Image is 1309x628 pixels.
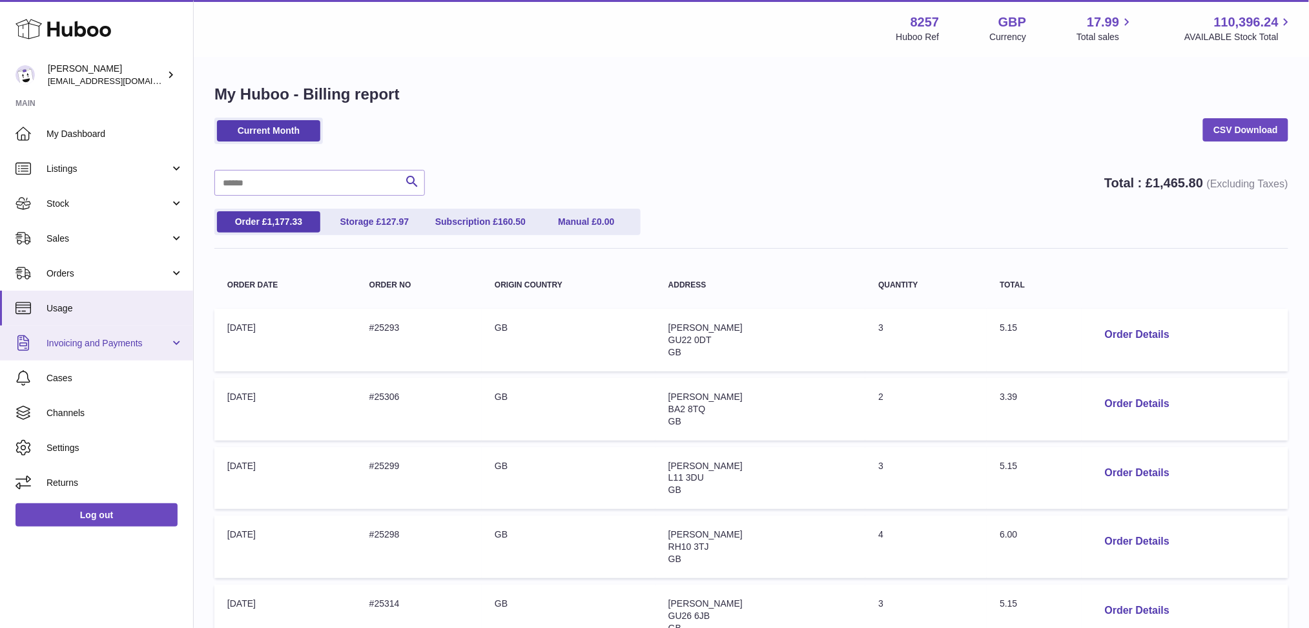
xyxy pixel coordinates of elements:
span: [PERSON_NAME] [668,322,743,333]
span: 160.50 [498,216,526,227]
a: 17.99 Total sales [1077,14,1134,43]
a: Subscription £160.50 [429,211,532,233]
button: Order Details [1095,598,1180,624]
th: Origin Country [482,268,655,302]
td: GB [482,447,655,510]
span: [PERSON_NAME] [668,461,743,471]
img: don@skinsgolf.com [15,65,35,85]
td: [DATE] [214,378,356,441]
th: Total [987,268,1081,302]
span: [PERSON_NAME] [668,392,743,402]
span: GB [668,554,681,564]
span: 5.15 [1000,322,1017,333]
div: [PERSON_NAME] [48,63,164,87]
button: Order Details [1095,529,1180,555]
button: Order Details [1095,322,1180,348]
td: #25298 [356,516,482,578]
td: 3 [865,309,987,372]
strong: GBP [998,14,1026,31]
a: Manual £0.00 [535,211,638,233]
span: 1,465.80 [1153,176,1204,190]
span: 17.99 [1087,14,1119,31]
span: Cases [46,372,183,384]
td: #25299 [356,447,482,510]
span: (Excluding Taxes) [1207,178,1288,189]
span: Total sales [1077,31,1134,43]
td: GB [482,309,655,372]
span: 3.39 [1000,392,1017,402]
span: 5.15 [1000,461,1017,471]
span: AVAILABLE Stock Total [1184,31,1294,43]
span: Returns [46,477,183,489]
td: 4 [865,516,987,578]
td: #25293 [356,309,482,372]
span: BA2 8TQ [668,404,706,414]
span: My Dashboard [46,128,183,140]
div: Currency [990,31,1027,43]
th: Order no [356,268,482,302]
span: [PERSON_NAME] [668,598,743,609]
span: Stock [46,198,170,210]
span: GB [668,347,681,357]
span: Orders [46,267,170,280]
td: GB [482,516,655,578]
h1: My Huboo - Billing report [214,84,1288,105]
strong: Total : £ [1104,176,1288,190]
td: [DATE] [214,516,356,578]
button: Order Details [1095,460,1180,487]
th: Quantity [865,268,987,302]
span: [EMAIL_ADDRESS][DOMAIN_NAME] [48,76,190,86]
button: Order Details [1095,391,1180,417]
span: Sales [46,233,170,245]
td: [DATE] [214,309,356,372]
span: GU26 6JB [668,611,710,621]
a: 110,396.24 AVAILABLE Stock Total [1184,14,1294,43]
span: [PERSON_NAME] [668,529,743,539]
span: GU22 0DT [668,335,712,345]
td: 2 [865,378,987,441]
td: GB [482,378,655,441]
span: Listings [46,163,170,175]
span: GB [668,485,681,495]
a: Current Month [217,120,320,141]
span: Channels [46,407,183,419]
a: Log out [15,503,178,527]
td: #25306 [356,378,482,441]
span: GB [668,416,681,426]
a: Storage £127.97 [323,211,426,233]
a: Order £1,177.33 [217,211,320,233]
th: Order Date [214,268,356,302]
td: [DATE] [214,447,356,510]
span: RH10 3TJ [668,541,709,552]
span: 127.97 [381,216,409,227]
strong: 8257 [911,14,940,31]
span: Settings [46,442,183,454]
div: Huboo Ref [896,31,940,43]
span: 6.00 [1000,529,1017,539]
span: Invoicing and Payments [46,337,170,350]
a: CSV Download [1203,118,1288,141]
span: 0.00 [597,216,614,227]
span: L11 3DU [668,472,704,483]
span: 5.15 [1000,598,1017,609]
span: 110,396.24 [1214,14,1279,31]
th: Address [655,268,865,302]
td: 3 [865,447,987,510]
span: Usage [46,302,183,315]
span: 1,177.33 [267,216,303,227]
